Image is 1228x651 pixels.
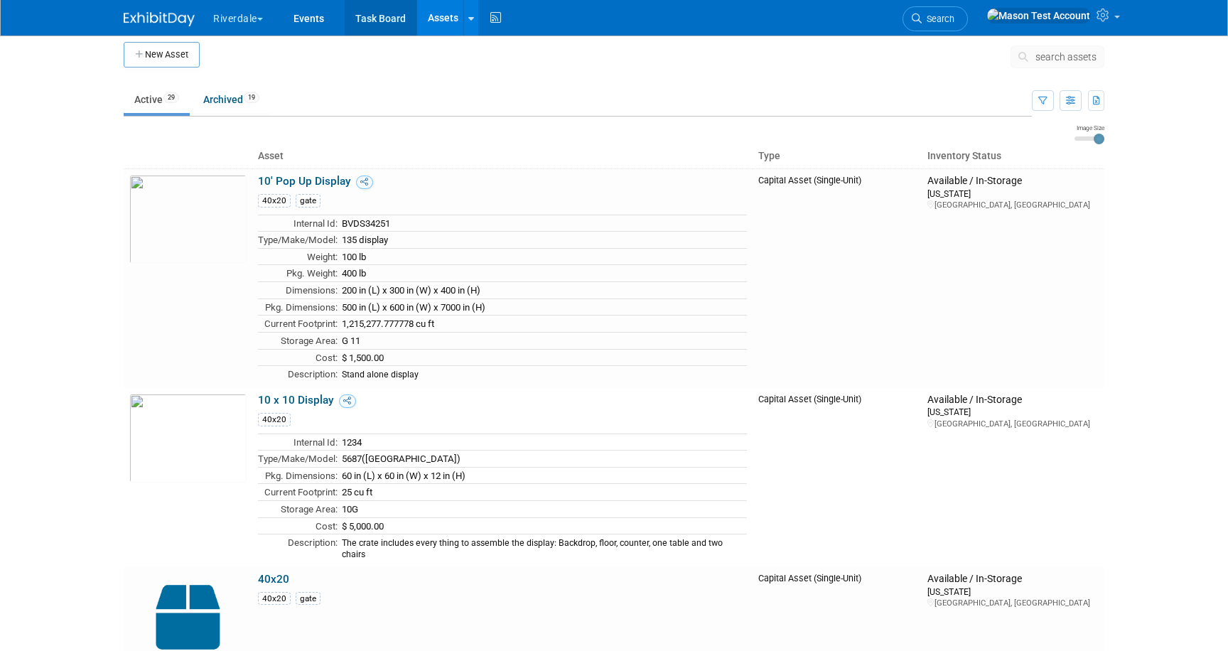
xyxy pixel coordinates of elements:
div: [US_STATE] [927,406,1099,418]
div: Image Size [1074,124,1104,132]
td: Pkg. Dimensions: [258,467,338,484]
div: Available / In-Storage [927,175,1099,188]
td: Pkg. Weight: [258,265,338,282]
div: 40x20 [258,194,291,208]
div: Available / In-Storage [927,573,1099,586]
span: 19 [244,92,259,103]
span: search assets [1035,51,1097,63]
span: Storage Area: [281,335,338,346]
td: Pkg. Dimensions: [258,298,338,316]
td: BVDS34251 [338,215,747,232]
td: 1,215,277.777778 cu ft [338,316,747,333]
div: Available / In-Storage [927,394,1099,407]
div: [US_STATE] [927,188,1099,200]
a: 10' Pop Up Display [258,175,351,188]
td: Description: [258,534,338,561]
div: [US_STATE] [927,586,1099,598]
div: 40x20 [258,592,291,606]
span: 400 lb [342,268,366,279]
div: Stand alone display [342,370,747,380]
span: 60 in (L) x 60 in (W) x 12 in (H) [342,470,465,481]
td: Cost: [258,349,338,366]
td: $ 1,500.00 [338,349,747,366]
td: Description: [258,366,338,382]
span: Storage Area: [281,504,338,515]
td: 25 cu ft [338,484,747,501]
img: ExhibitDay [124,12,195,26]
span: 100 lb [342,252,366,262]
td: Current Footprint: [258,316,338,333]
td: G 11 [338,332,747,349]
a: Active29 [124,86,190,113]
td: Dimensions: [258,282,338,299]
td: 135 display [338,232,747,249]
a: 10 x 10 Display [258,394,334,407]
td: 5687([GEOGRAPHIC_DATA]) [338,451,747,468]
td: Type/Make/Model: [258,451,338,468]
td: Internal Id: [258,434,338,451]
span: Search [922,14,954,24]
span: 500 in (L) x 600 in (W) x 7000 in (H) [342,302,485,313]
button: New Asset [124,42,200,68]
td: Cost: [258,517,338,534]
td: Current Footprint: [258,484,338,501]
img: Mason Test Account [986,8,1091,23]
div: [GEOGRAPHIC_DATA], [GEOGRAPHIC_DATA] [927,419,1099,429]
td: $ 5,000.00 [338,517,747,534]
th: Type [753,144,922,168]
td: 10G [338,501,747,518]
td: Type/Make/Model: [258,232,338,249]
a: Archived19 [193,86,270,113]
a: Search [903,6,968,31]
td: Internal Id: [258,215,338,232]
div: gate [296,194,321,208]
div: gate [296,592,321,606]
th: Asset [252,144,753,168]
td: Capital Asset (Single-Unit) [753,168,922,387]
a: 40x20 [258,573,289,586]
div: [GEOGRAPHIC_DATA], [GEOGRAPHIC_DATA] [927,598,1099,608]
div: 40x20 [258,413,291,426]
div: [GEOGRAPHIC_DATA], [GEOGRAPHIC_DATA] [927,200,1099,210]
span: 200 in (L) x 300 in (W) x 400 in (H) [342,285,480,296]
button: search assets [1011,45,1104,68]
span: 29 [163,92,179,103]
td: Weight: [258,248,338,265]
td: 1234 [338,434,747,451]
div: The crate includes every thing to assemble the display: Backdrop, floor, counter, one table and t... [342,538,747,560]
td: Capital Asset (Single-Unit) [753,388,922,567]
